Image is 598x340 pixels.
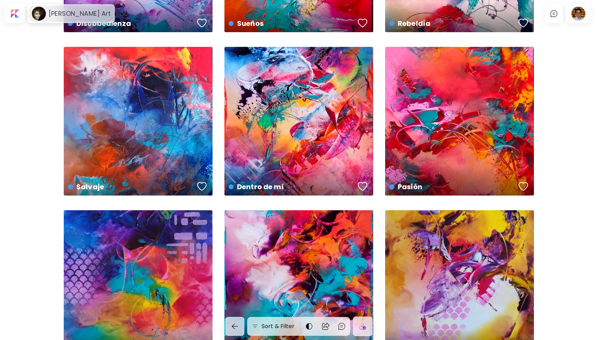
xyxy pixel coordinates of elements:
[359,323,366,330] img: icon
[338,322,346,331] img: chatIcon
[231,322,239,331] img: back
[356,179,369,193] button: favorites
[385,47,534,196] a: Pasiónfavoriteshttps://cdn.kaleido.art/CDN/Artwork/149635/Primary/medium.webp?updated=666019
[229,182,355,192] h4: Dentro de mí
[262,322,295,331] h6: Sort & Filter
[229,18,355,29] h4: Sueños
[550,9,558,18] img: chatIcon
[225,317,247,336] a: back
[49,9,111,18] h6: [PERSON_NAME] Art
[389,18,516,29] h4: Rebeldía
[517,179,530,193] button: favorites
[224,47,373,196] a: Dentro de mífavoriteshttps://cdn.kaleido.art/CDN/Artwork/149639/Primary/medium.webp?updated=666034
[68,18,195,29] h4: Disobbedienza
[195,179,209,193] button: favorites
[225,317,244,336] button: back
[195,16,209,30] button: favorites
[517,16,530,30] button: favorites
[64,47,213,196] a: Salvajefavoriteshttps://cdn.kaleido.art/CDN/Artwork/149640/Primary/medium.webp?updated=666046
[356,16,369,30] button: favorites
[389,182,516,192] h4: Pasión
[68,182,195,192] h4: Salvaje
